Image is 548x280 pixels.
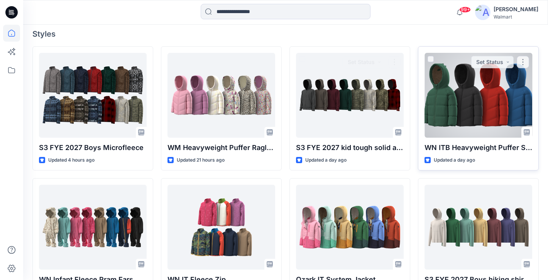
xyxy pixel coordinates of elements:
[425,185,532,270] a: S3 FYE 2027 Boys hiking shirt Raglan Slv
[32,29,539,39] h4: Styles
[296,185,404,270] a: Ozark IT System Jacket
[39,185,147,270] a: WN Infant Fleece Pram Ears
[167,142,275,153] p: WM Heavyweight Puffer Raglan [DATE]
[434,156,475,164] p: Updated a day ago
[494,5,538,14] div: [PERSON_NAME]
[475,5,490,20] img: avatar
[177,156,225,164] p: Updated 21 hours ago
[305,156,347,164] p: Updated a day ago
[459,7,471,13] span: 99+
[425,53,532,138] a: WN ITB Heavyweight Puffer Straight 0929
[39,142,147,153] p: S3 FYE 2027 Boys Microfleece
[39,53,147,138] a: S3 FYE 2027 Boys Microfleece
[167,185,275,270] a: WN IT Fleece Zip
[425,142,532,153] p: WN ITB Heavyweight Puffer Straight 0929
[48,156,95,164] p: Updated 4 hours ago
[494,14,538,20] div: Walmart
[296,53,404,138] a: S3 FYE 2027 kid tough solid and print
[296,142,404,153] p: S3 FYE 2027 kid tough solid and print
[167,53,275,138] a: WM Heavyweight Puffer Raglan 09.15.25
